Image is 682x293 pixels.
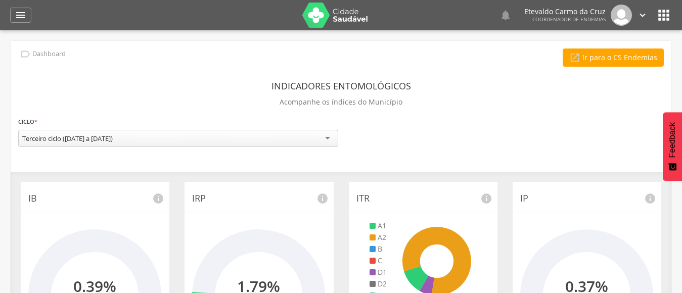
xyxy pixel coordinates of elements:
a: Ir para o CS Endemias [563,48,664,67]
li: D1 [370,267,387,277]
p: ITR [356,192,490,205]
i:  [656,7,672,23]
li: B [370,244,387,254]
span: Feedback [668,122,677,158]
li: D2 [370,279,387,289]
p: IRP [192,192,326,205]
div: Terceiro ciclo ([DATE] a [DATE]) [22,134,113,143]
p: IP [520,192,654,205]
i:  [20,48,31,60]
p: Acompanhe os índices do Município [280,95,402,109]
li: A2 [370,232,387,242]
button: Feedback - Mostrar pesquisa [663,112,682,181]
li: A1 [370,221,387,231]
a:  [499,5,512,26]
i:  [569,52,580,63]
p: IB [28,192,162,205]
span: Coordenador de Endemias [532,16,606,23]
a:  [10,8,31,23]
li: C [370,256,387,266]
i:  [637,10,648,21]
label: Ciclo [18,116,37,127]
i: info [644,192,656,205]
a:  [637,5,648,26]
p: Etevaldo Carmo da Cruz [524,8,606,15]
header: Indicadores Entomológicos [271,77,411,95]
i: info [152,192,164,205]
i:  [499,9,512,21]
i:  [15,9,27,21]
p: Dashboard [32,50,66,58]
i: info [480,192,492,205]
i: info [316,192,329,205]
